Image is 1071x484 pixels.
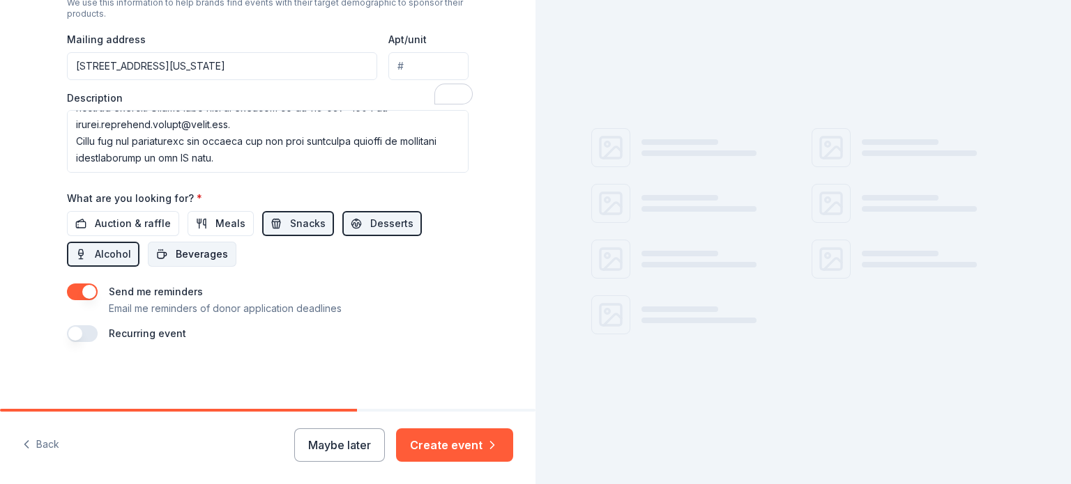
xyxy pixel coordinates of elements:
span: Auction & raffle [95,215,171,232]
button: Create event [396,428,513,462]
label: Mailing address [67,33,146,47]
label: Description [67,91,123,105]
button: Meals [188,211,254,236]
button: Desserts [342,211,422,236]
button: Beverages [148,242,236,267]
button: Back [22,430,59,460]
label: Send me reminders [109,286,203,297]
p: Email me reminders of donor application deadlines [109,300,342,317]
button: Alcohol [67,242,139,267]
label: Recurring event [109,327,186,339]
button: Maybe later [294,428,385,462]
span: Desserts [370,215,413,232]
button: Snacks [262,211,334,236]
span: Snacks [290,215,326,232]
button: Auction & raffle [67,211,179,236]
textarea: To enrich screen reader interactions, please activate Accessibility in Grammarly extension settings [67,110,469,173]
span: Meals [215,215,245,232]
span: Beverages [176,246,228,263]
span: Alcohol [95,246,131,263]
label: Apt/unit [388,33,427,47]
label: What are you looking for? [67,192,202,205]
input: # [388,52,469,80]
input: Enter a US address [67,52,377,80]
